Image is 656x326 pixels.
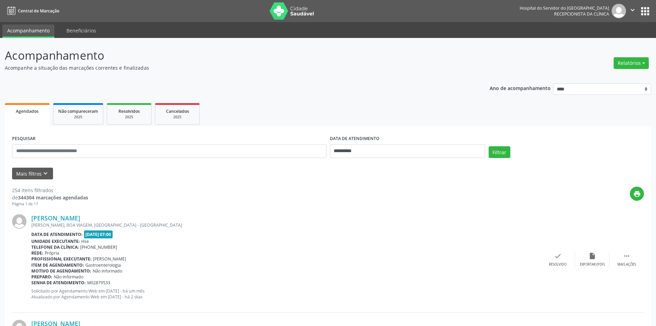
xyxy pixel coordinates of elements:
i: check [554,252,562,260]
span: Não compareceram [58,108,98,114]
i: insert_drive_file [589,252,596,260]
span: Hse [81,238,89,244]
span: Resolvidos [118,108,140,114]
span: Recepcionista da clínica [554,11,609,17]
a: Acompanhamento [2,24,54,38]
a: Beneficiários [62,24,101,37]
img: img [612,4,626,18]
div: [PERSON_NAME], BOA VIAGEM, [GEOGRAPHIC_DATA] - [GEOGRAPHIC_DATA] [31,222,541,228]
p: Ano de acompanhamento [490,83,551,92]
button:  [626,4,639,18]
a: Central de Marcação [5,5,59,17]
div: 254 itens filtrados [12,187,88,194]
i: keyboard_arrow_down [42,170,49,177]
i:  [623,252,631,260]
b: Preparo: [31,274,52,280]
span: Não informado [54,274,83,280]
button: print [630,187,644,201]
b: Data de atendimento: [31,231,83,237]
img: img [12,214,27,229]
div: Mais ações [617,262,636,267]
p: Acompanhamento [5,47,457,64]
span: [PERSON_NAME] [93,256,126,262]
i:  [629,6,636,14]
b: Item de agendamento: [31,262,84,268]
p: Acompanhe a situação das marcações correntes e finalizadas [5,64,457,71]
b: Rede: [31,250,43,256]
span: Gastroenterologia [85,262,121,268]
span: M02879533 [87,280,110,286]
span: [DATE] 07:00 [84,230,113,238]
span: [PHONE_NUMBER] [80,244,117,250]
strong: 344304 marcações agendadas [18,194,88,201]
b: Telefone da clínica: [31,244,79,250]
a: [PERSON_NAME] [31,214,80,222]
b: Profissional executante: [31,256,92,262]
button: Mais filtroskeyboard_arrow_down [12,168,53,180]
span: Agendados [16,108,39,114]
div: Resolvido [549,262,566,267]
div: Página 1 de 17 [12,201,88,207]
span: Própria [45,250,59,256]
label: PESQUISAR [12,134,35,144]
div: 2025 [160,115,195,120]
div: 2025 [112,115,146,120]
div: 2025 [58,115,98,120]
span: Central de Marcação [18,8,59,14]
i: print [633,190,641,198]
span: Cancelados [166,108,189,114]
div: Exportar (PDF) [580,262,605,267]
div: Hospital do Servidor do [GEOGRAPHIC_DATA] [520,5,609,11]
b: Senha de atendimento: [31,280,86,286]
button: Relatórios [614,57,649,69]
b: Motivo de agendamento: [31,268,91,274]
p: Solicitado por Agendamento Web em [DATE] - há um mês Atualizado por Agendamento Web em [DATE] - h... [31,288,541,300]
b: Unidade executante: [31,238,80,244]
button: Filtrar [489,146,510,158]
label: DATA DE ATENDIMENTO [330,134,379,144]
div: de [12,194,88,201]
span: Não informado [93,268,122,274]
button: apps [639,5,651,17]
